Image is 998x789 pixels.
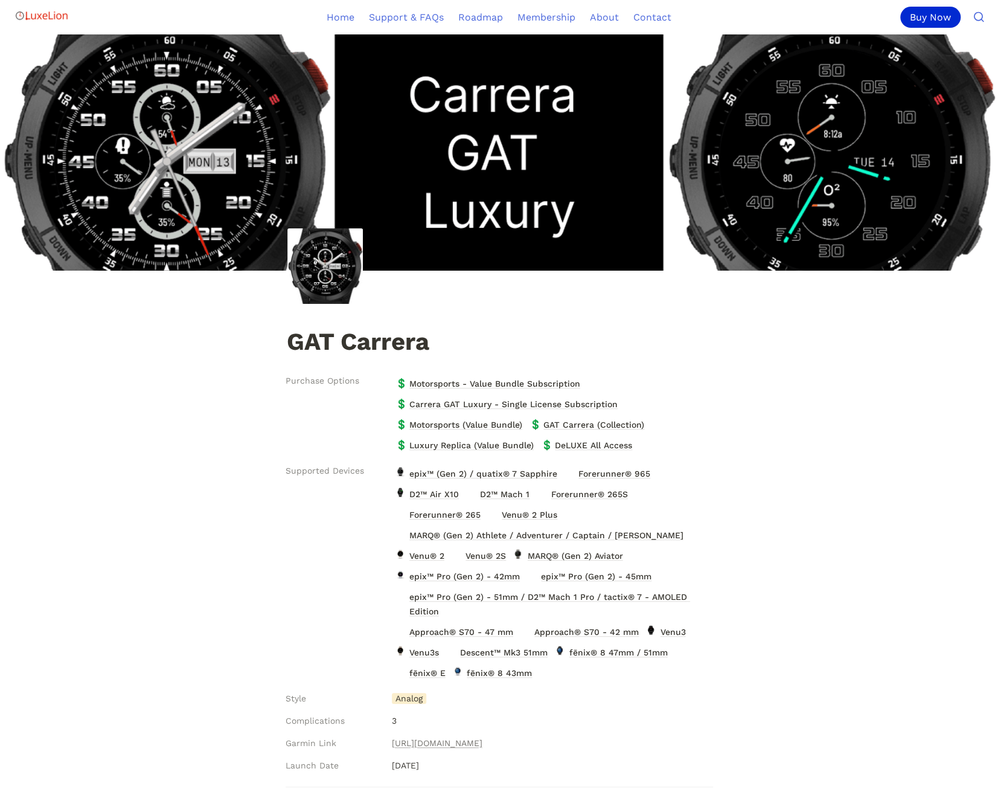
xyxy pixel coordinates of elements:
[408,466,558,481] span: epix™ (Gen 2) / quatix® 7 Sapphire
[408,396,619,412] span: Carrera GAT Luxury - Single License Subscription
[451,549,462,559] img: Venu® 2S
[395,570,406,579] img: epix™ Pro (Gen 2) - 42mm
[392,736,482,750] a: [URL][DOMAIN_NAME]
[536,488,547,497] img: Forerunner® 265S
[408,527,685,543] span: MARQ® (Gen 2) Athlete / Adventurer / Captain / [PERSON_NAME]
[395,646,406,655] img: Venu3s
[533,485,631,504] a: Forerunner® 265SForerunner® 265S
[392,758,419,773] span: [DATE]
[408,589,706,619] span: epix™ Pro (Gen 2) - 51mm / D2™ Mach 1 Pro / tactix® 7 - AMOLED Edition
[526,570,537,579] img: epix™ Pro (Gen 2) - 45mm
[462,485,533,504] a: D2™ Mach 1D2™ Mach 1
[286,715,345,727] span: Complications
[452,666,463,676] img: fēnix® 8 43mm
[392,663,449,683] a: fēnix® Efēnix® E
[561,464,654,483] a: Forerunner® 965Forerunner® 965
[642,622,689,642] a: Venu3Venu3
[479,486,531,502] span: D2™ Mach 1
[392,643,443,662] a: Venu3sVenu3s
[408,548,446,564] span: Venu® 2
[395,625,406,635] img: Approach® S70 - 47 mm
[408,437,535,453] span: Luxury Replica (Value Bundle)
[487,508,498,518] img: Venu® 2 Plus
[286,375,359,387] span: Purchase Options
[564,467,575,477] img: Forerunner® 965
[286,465,364,477] span: Supported Devices
[408,486,460,502] span: D2™ Air X10
[533,624,640,640] span: Approach® S70 - 42 mm
[286,737,336,750] span: Garmin Link
[900,7,961,28] div: Buy Now
[395,590,406,600] img: epix™ Pro (Gen 2) - 51mm / D2™ Mach 1 Pro / tactix® 7 - AMOLED Edition
[529,418,539,428] span: 💲
[526,415,648,434] a: 💲GAT Carrera (Collection)
[392,526,687,545] a: MARQ® (Gen 2) Athlete / Adventurer / Captain / GolferMARQ® (Gen 2) Athlete / Adventurer / Captain...
[395,467,406,477] img: epix™ (Gen 2) / quatix® 7 Sapphire
[577,466,651,481] span: Forerunner® 965
[392,546,448,565] a: Venu® 2Venu® 2
[408,376,581,391] span: Motorsports - Value Bundle Subscription
[459,645,549,660] span: Descent ™ Mk3 51mm
[392,485,462,504] a: D2™ Air X10D2™ Air X10
[408,624,514,640] span: Approach® S70 - 47 mm
[286,759,339,772] span: Launch Date
[286,692,306,705] span: Style
[513,549,523,559] img: MARQ® (Gen 2) Aviator
[510,546,626,565] a: MARQ® (Gen 2) AviatorMARQ® (Gen 2) Aviator
[395,529,406,538] img: MARQ® (Gen 2) Athlete / Adventurer / Captain / Golfer
[395,549,406,559] img: Venu® 2
[286,329,713,358] h1: GAT Carrera
[408,645,440,660] span: Venu3s
[523,567,655,586] a: epix™ Pro (Gen 2) - 45mmepix™ Pro (Gen 2) - 45mm
[659,624,687,640] span: Venu3
[395,418,405,428] span: 💲
[392,693,426,704] span: Analog
[520,625,531,635] img: Approach® S70 - 42 mm
[392,394,621,414] a: 💲Carrera GAT Luxury - Single License Subscription
[395,377,405,387] span: 💲
[542,417,645,433] span: GAT Carrera (Collection)
[392,464,561,483] a: epix™ (Gen 2) / quatix® 7 Sapphireepix™ (Gen 2) / quatix® 7 Sapphire
[501,507,558,523] span: Venu® 2 Plus
[392,567,523,586] a: epix™ Pro (Gen 2) - 42mmepix™ Pro (Gen 2) - 42mm
[395,488,406,497] img: D2™ Air X10
[392,505,484,524] a: Forerunner® 265Forerunner® 265
[395,666,406,676] img: fēnix® E
[554,437,633,453] span: DeLUXE All Access
[449,663,536,683] a: fēnix® 8 43mmfēnix® 8 43mm
[551,643,671,662] a: fēnix® 8 47mm / 51mmfēnix® 8 47mm / 51mm
[392,436,537,455] a: 💲Luxury Replica (Value Bundle)
[540,568,653,584] span: epix™ Pro (Gen 2) - 45mm
[554,646,565,655] img: fēnix® 8 47mm / 51mm
[408,507,482,523] span: Forerunner® 265
[645,625,656,635] img: Venu3
[550,486,629,502] span: Forerunner® 265S
[14,4,69,28] img: Logo
[387,710,713,732] div: 3
[537,436,636,455] a: 💲DeLUXE All Access
[408,568,521,584] span: epix™ Pro (Gen 2) - 42mm
[408,417,523,433] span: Motorsports (Value Bundle)
[392,587,708,621] a: epix™ Pro (Gen 2) - 51mm / D2™ Mach 1 Pro / tactix® 7 - AMOLED Editionepix™ Pro (Gen 2) - 51mm / ...
[392,415,526,434] a: 💲Motorsports (Value Bundle)
[517,622,642,642] a: Approach® S70 - 42 mmApproach® S70 - 42 mm
[392,622,517,642] a: Approach® S70 - 47 mmApproach® S70 - 47 mm
[287,228,363,304] img: GAT Carrera
[568,645,669,660] span: fēnix® 8 47mm / 51mm
[465,488,476,497] img: D2™ Mach 1
[395,508,406,518] img: Forerunner® 265
[465,665,533,681] span: fēnix® 8 43mm
[484,505,561,524] a: Venu® 2 PlusVenu® 2 Plus
[448,546,510,565] a: Venu® 2SVenu® 2S
[395,398,405,407] span: 💲
[526,548,624,564] span: MARQ® (Gen 2) Aviator
[541,439,551,448] span: 💲
[464,548,507,564] span: Venu® 2S
[443,643,551,662] a: Descent™ Mk3 51mmDescent™ Mk3 51mm
[446,646,456,655] img: Descent™ Mk3 51mm
[900,7,965,28] a: Buy Now
[392,374,584,393] a: 💲Motorsports - Value Bundle Subscription
[395,439,405,448] span: 💲
[408,665,447,681] span: fēnix® E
